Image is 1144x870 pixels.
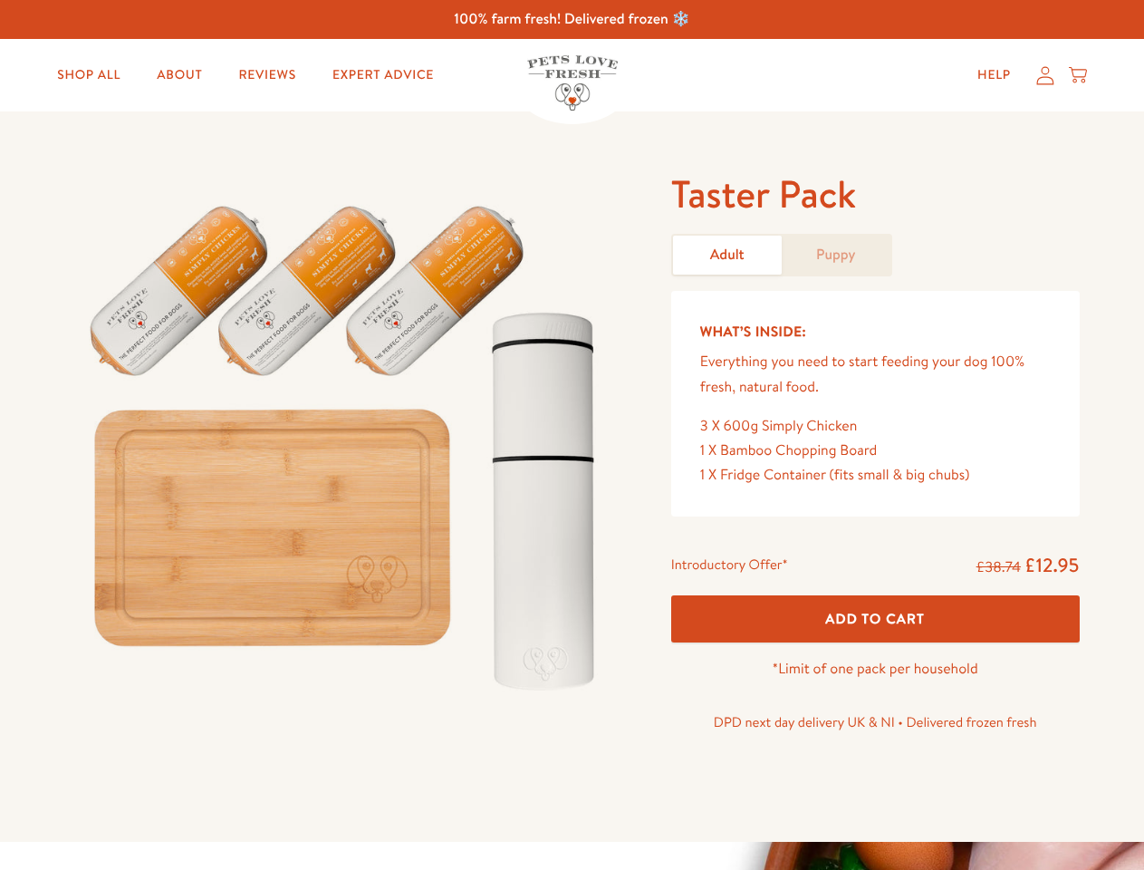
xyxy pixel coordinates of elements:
a: Puppy [782,236,890,275]
a: Shop All [43,57,135,93]
p: *Limit of one pack per household [671,657,1080,681]
div: Introductory Offer* [671,553,788,580]
a: Help [963,57,1025,93]
div: 3 X 600g Simply Chicken [700,414,1051,439]
s: £38.74 [976,557,1021,577]
a: Reviews [224,57,310,93]
span: Add To Cart [825,609,925,628]
div: 1 X Fridge Container (fits small & big chubs) [700,463,1051,488]
a: Adult [673,236,782,275]
h1: Taster Pack [671,169,1080,219]
p: DPD next day delivery UK & NI • Delivered frozen fresh [671,710,1080,734]
h5: What’s Inside: [700,320,1051,343]
a: Expert Advice [318,57,448,93]
span: £12.95 [1024,552,1080,578]
img: Pets Love Fresh [527,55,618,111]
p: Everything you need to start feeding your dog 100% fresh, natural food. [700,350,1051,399]
span: 1 X Bamboo Chopping Board [700,440,878,460]
img: Taster Pack - Adult [65,169,628,710]
button: Add To Cart [671,595,1080,643]
a: About [142,57,216,93]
